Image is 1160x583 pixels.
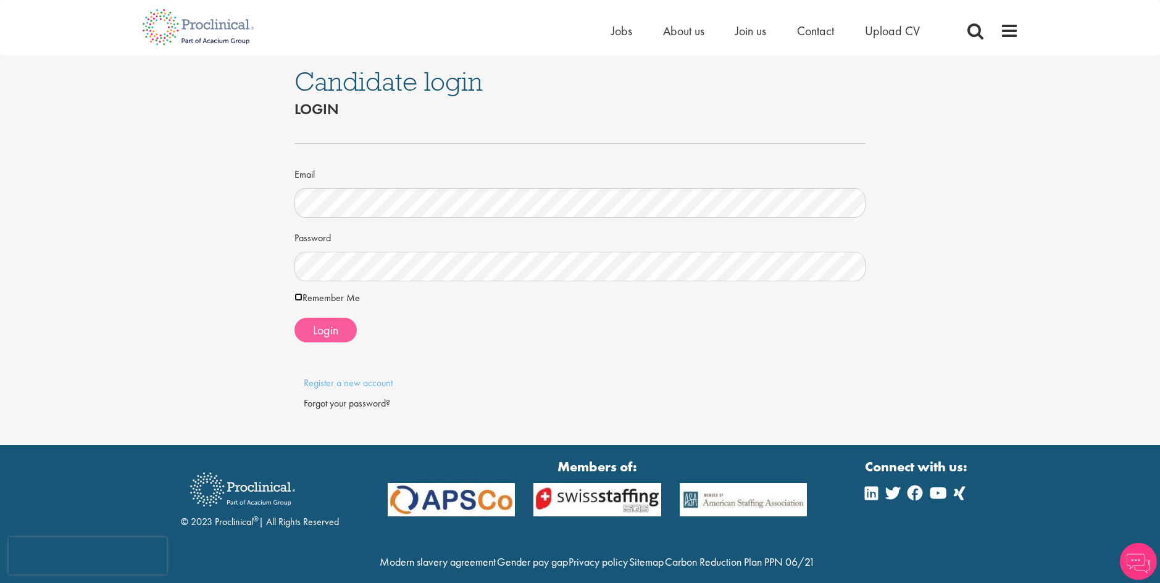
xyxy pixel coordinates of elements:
[294,101,866,117] h2: Login
[569,555,628,569] a: Privacy policy
[9,537,167,574] iframe: reCAPTCHA
[388,457,807,476] strong: Members of:
[181,463,339,529] div: © 2023 Proclinical | All Rights Reserved
[294,293,303,301] input: Remember Me
[181,464,304,515] img: Proclinical Recruitment
[294,318,357,342] button: Login
[797,23,834,39] a: Contact
[304,397,856,411] div: Forgot your password?
[253,514,259,524] sup: ®
[611,23,632,39] a: Jobs
[629,555,664,569] a: Sitemap
[294,163,315,182] label: Email
[1120,543,1157,580] img: Chatbot
[524,483,670,517] img: APSCo
[670,483,817,517] img: APSCo
[294,65,483,98] span: Candidate login
[378,483,525,517] img: APSCo
[865,457,970,476] strong: Connect with us:
[735,23,766,39] a: Join us
[665,555,815,569] a: Carbon Reduction Plan PPN 06/21
[304,376,393,389] a: Register a new account
[865,23,920,39] a: Upload CV
[294,291,360,305] label: Remember Me
[497,555,568,569] a: Gender pay gap
[663,23,704,39] a: About us
[380,555,496,569] a: Modern slavery agreement
[294,227,331,246] label: Password
[313,322,338,338] span: Login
